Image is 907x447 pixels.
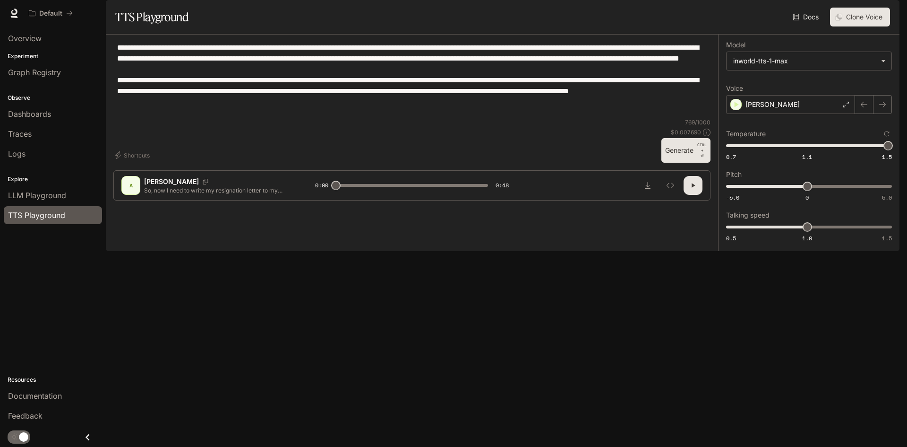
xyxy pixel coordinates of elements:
p: [PERSON_NAME] [144,177,199,186]
p: Talking speed [726,212,770,219]
a: Docs [791,8,822,26]
button: GenerateCTRL +⏎ [661,138,710,163]
p: Default [39,9,62,18]
button: Clone Voice [830,8,890,26]
p: Temperature [726,131,766,137]
span: 0 [805,193,809,202]
button: Download audio [638,176,657,195]
p: Model [726,42,745,48]
button: Inspect [661,176,680,195]
p: So, now I need to write my resignation letter to my boss. Due to our summer PTO schedules, I won’... [144,186,292,194]
p: [PERSON_NAME] [745,100,800,109]
span: 5.0 [882,193,892,202]
p: Pitch [726,171,742,178]
h1: TTS Playground [115,8,188,26]
span: 0.5 [726,234,736,242]
span: 0:48 [496,181,509,190]
p: 769 / 1000 [685,118,710,126]
div: inworld-tts-1-max [727,52,891,70]
span: 1.5 [882,153,892,161]
span: 1.5 [882,234,892,242]
span: 1.0 [802,234,812,242]
span: 0:00 [315,181,328,190]
p: Voice [726,85,743,92]
button: Copy Voice ID [199,179,212,184]
button: Shortcuts [113,148,154,163]
span: 0.7 [726,153,736,161]
span: -5.0 [726,193,739,202]
p: CTRL + [697,142,707,153]
div: inworld-tts-1-max [733,56,876,66]
button: All workspaces [25,4,77,23]
span: 1.1 [802,153,812,161]
p: ⏎ [697,142,707,159]
div: A [123,178,138,193]
button: Reset to default [881,129,892,139]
